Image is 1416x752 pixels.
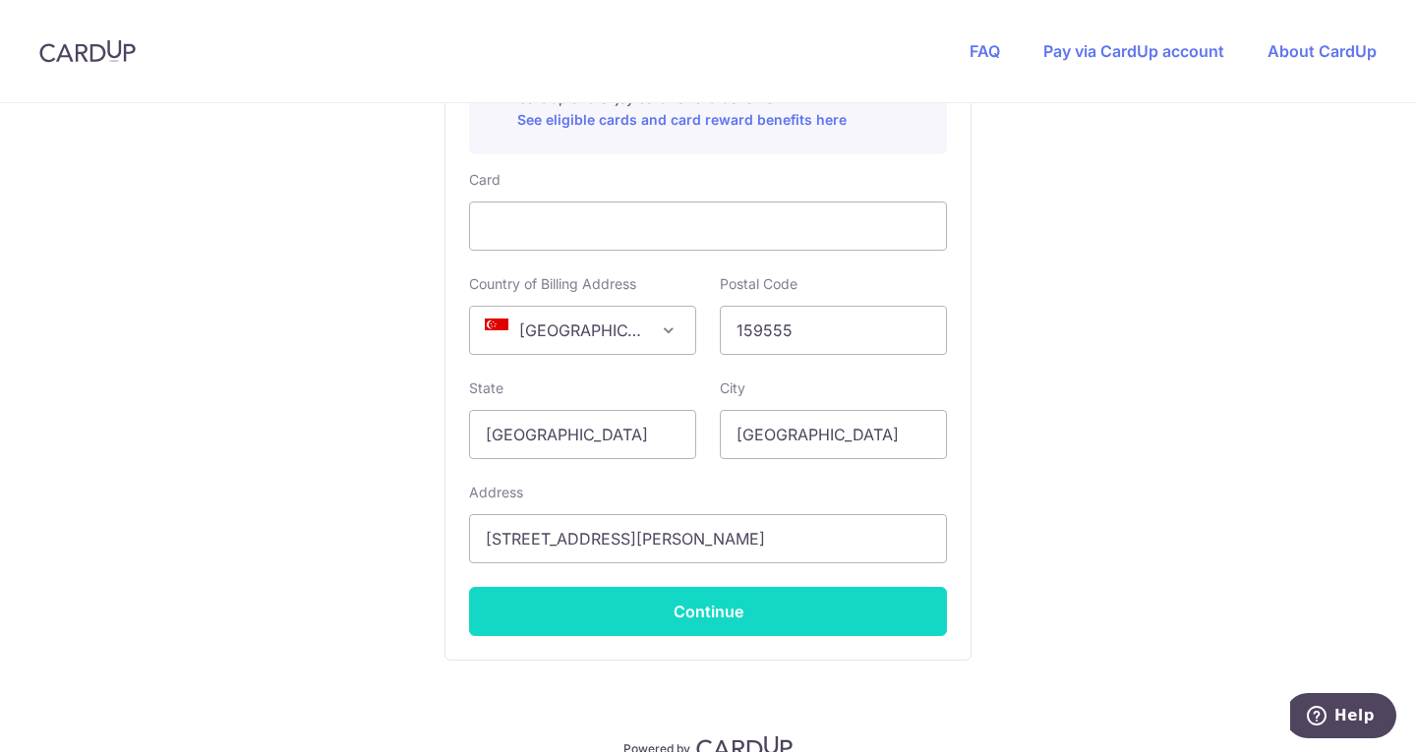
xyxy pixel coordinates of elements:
[970,41,1000,61] a: FAQ
[517,111,847,128] a: See eligible cards and card reward benefits here
[1043,41,1224,61] a: Pay via CardUp account
[469,378,503,398] label: State
[720,306,947,355] input: Example 123456
[486,214,930,238] iframe: Secure card payment input frame
[469,483,523,502] label: Address
[469,274,636,294] label: Country of Billing Address
[39,39,136,63] img: CardUp
[469,587,947,636] button: Continue
[720,378,745,398] label: City
[1268,41,1377,61] a: About CardUp
[469,306,696,355] span: Singapore
[470,307,695,354] span: Singapore
[469,170,501,190] label: Card
[1290,693,1396,742] iframe: Opens a widget where you can find more information
[720,274,797,294] label: Postal Code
